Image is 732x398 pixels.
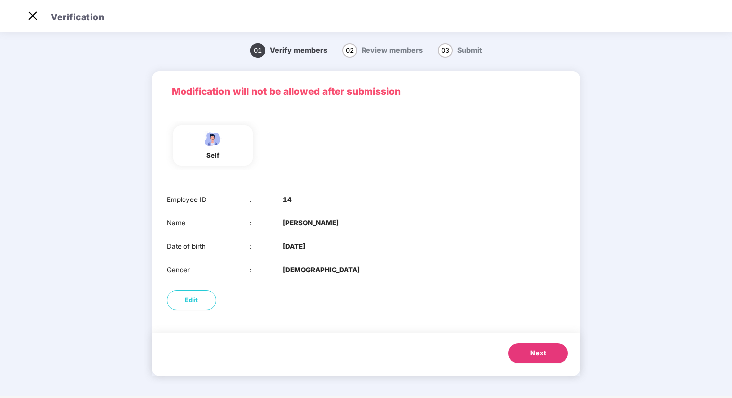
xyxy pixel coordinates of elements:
b: [DATE] [283,241,305,252]
b: 14 [283,195,292,205]
div: self [200,150,225,161]
div: Gender [167,265,250,275]
button: Edit [167,290,216,310]
div: : [250,265,283,275]
div: : [250,195,283,205]
div: : [250,218,283,228]
span: Next [530,348,546,358]
span: Edit [185,295,198,305]
span: 01 [250,43,265,58]
b: [PERSON_NAME] [283,218,339,228]
p: Modification will not be allowed after submission [172,84,560,99]
img: svg+xml;base64,PHN2ZyBpZD0iRW1wbG95ZWVfbWFsZSIgeG1sbnM9Imh0dHA6Ly93d3cudzMub3JnLzIwMDAvc3ZnIiB3aW... [200,130,225,148]
span: Review members [362,46,423,54]
span: 02 [342,43,357,58]
span: Submit [457,46,482,54]
button: Next [508,343,568,363]
span: 03 [438,43,453,58]
div: Date of birth [167,241,250,252]
div: Name [167,218,250,228]
b: [DEMOGRAPHIC_DATA] [283,265,360,275]
span: Verify members [270,46,327,54]
div: : [250,241,283,252]
div: Employee ID [167,195,250,205]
